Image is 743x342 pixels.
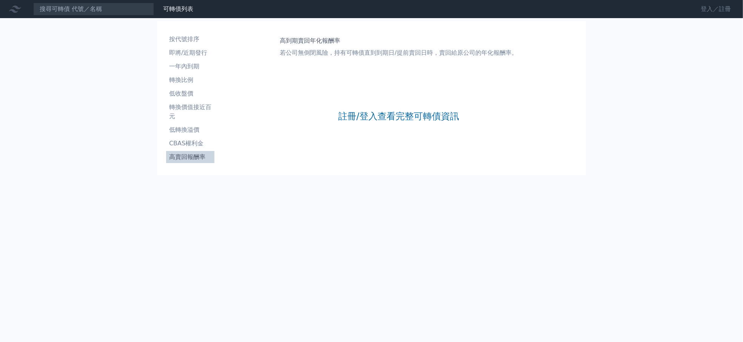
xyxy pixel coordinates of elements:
[166,153,214,162] li: 高賣回報酬率
[166,151,214,163] a: 高賣回報酬率
[338,110,459,122] a: 註冊/登入查看完整可轉債資訊
[166,47,214,59] a: 即將/近期發行
[166,88,214,100] a: 低收盤價
[166,137,214,149] a: CBAS權利金
[695,3,737,15] a: 登入／註冊
[166,33,214,45] a: 按代號排序
[166,101,214,122] a: 轉換價值接近百元
[166,74,214,86] a: 轉換比例
[166,62,214,71] li: 一年內到期
[280,48,517,57] p: 若公司無倒閉風險，持有可轉債直到到期日/提前賣回日時，賣回給原公司的年化報酬率。
[166,103,214,121] li: 轉換價值接近百元
[163,5,193,12] a: 可轉債列表
[166,35,214,44] li: 按代號排序
[166,89,214,98] li: 低收盤價
[280,36,517,45] h1: 高到期賣回年化報酬率
[33,3,154,15] input: 搜尋可轉債 代號／名稱
[166,139,214,148] li: CBAS權利金
[166,125,214,134] li: 低轉換溢價
[166,75,214,85] li: 轉換比例
[166,48,214,57] li: 即將/近期發行
[166,124,214,136] a: 低轉換溢價
[166,60,214,72] a: 一年內到期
